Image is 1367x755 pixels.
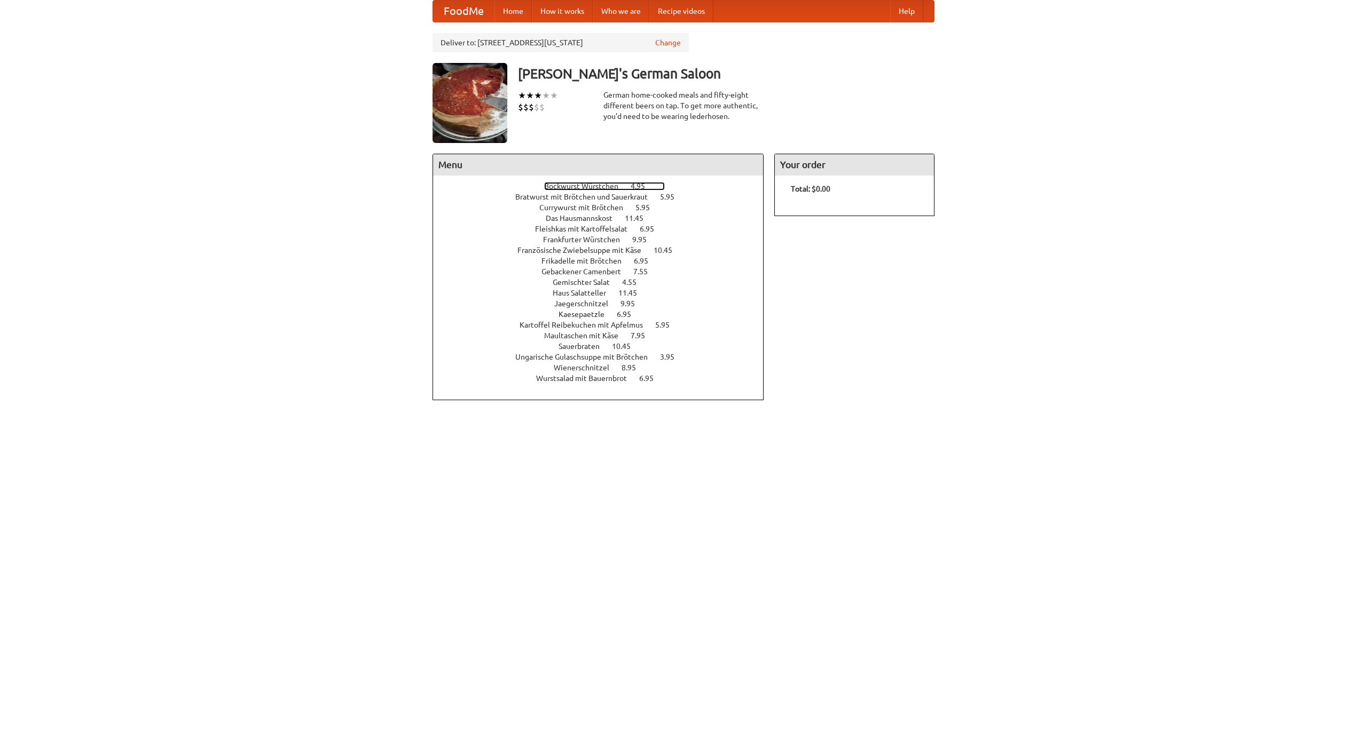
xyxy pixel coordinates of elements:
[622,363,647,372] span: 8.95
[546,214,663,222] a: Das Hausmannskost 11.45
[529,101,534,113] li: $
[625,214,654,222] span: 11.45
[515,353,694,361] a: Ungarische Gulaschsuppe mit Brötchen 3.95
[635,203,661,212] span: 5.95
[775,154,934,176] h4: Your order
[655,321,680,329] span: 5.95
[520,321,689,329] a: Kartoffel Reibekuchen mit Apfelmus 5.95
[554,363,620,372] span: Wienerschnitzel
[559,310,615,319] span: Kaesepaetzle
[649,1,713,22] a: Recipe videos
[622,278,647,287] span: 4.55
[632,235,657,244] span: 9.95
[544,331,665,340] a: Maultaschen mit Käse 7.95
[559,310,651,319] a: Kaesepaetzle 6.95
[520,321,654,329] span: Kartoffel Reibekuchen mit Apfelmus
[544,182,665,190] a: Bockwurst Würstchen 4.95
[542,90,550,101] li: ★
[536,374,638,383] span: Wurstsalad mit Bauernbrot
[518,101,523,113] li: $
[535,225,674,233] a: Fleishkas mit Kartoffelsalat 6.95
[559,342,610,351] span: Sauerbraten
[655,37,681,48] a: Change
[660,193,685,201] span: 5.95
[433,154,763,176] h4: Menu
[433,63,507,143] img: angular.jpg
[543,235,631,244] span: Frankfurter Würstchen
[640,225,665,233] span: 6.95
[539,203,670,212] a: Currywurst mit Brötchen 5.95
[541,267,667,276] a: Gebackener Camenbert 7.55
[541,257,668,265] a: Frikadelle mit Brötchen 6.95
[494,1,532,22] a: Home
[543,235,666,244] a: Frankfurter Würstchen 9.95
[550,90,558,101] li: ★
[639,374,664,383] span: 6.95
[535,225,638,233] span: Fleishkas mit Kartoffelsalat
[554,299,619,308] span: Jaegerschnitzel
[515,193,658,201] span: Bratwurst mit Brötchen und Sauerkraut
[517,246,692,255] a: Französische Zwiebelsuppe mit Käse 10.45
[890,1,923,22] a: Help
[617,310,642,319] span: 6.95
[517,246,652,255] span: Französische Zwiebelsuppe mit Käse
[534,90,542,101] li: ★
[660,353,685,361] span: 3.95
[433,33,689,52] div: Deliver to: [STREET_ADDRESS][US_STATE]
[539,101,545,113] li: $
[631,182,656,190] span: 4.95
[553,289,617,297] span: Haus Salatteller
[515,193,694,201] a: Bratwurst mit Brötchen und Sauerkraut 5.95
[618,289,648,297] span: 11.45
[532,1,593,22] a: How it works
[654,246,683,255] span: 10.45
[534,101,539,113] li: $
[544,331,629,340] span: Maultaschen mit Käse
[541,267,632,276] span: Gebackener Camenbert
[526,90,534,101] li: ★
[553,278,656,287] a: Gemischter Salat 4.55
[433,1,494,22] a: FoodMe
[631,331,656,340] span: 7.95
[515,353,658,361] span: Ungarische Gulaschsuppe mit Brötchen
[546,214,623,222] span: Das Hausmannskost
[603,90,764,122] div: German home-cooked meals and fifty-eight different beers on tap. To get more authentic, you'd nee...
[559,342,650,351] a: Sauerbraten 10.45
[539,203,634,212] span: Currywurst mit Brötchen
[791,185,830,193] b: Total: $0.00
[553,289,657,297] a: Haus Salatteller 11.45
[593,1,649,22] a: Who we are
[554,299,655,308] a: Jaegerschnitzel 9.95
[518,90,526,101] li: ★
[544,182,629,190] span: Bockwurst Würstchen
[553,278,620,287] span: Gemischter Salat
[620,299,646,308] span: 9.95
[554,363,656,372] a: Wienerschnitzel 8.95
[523,101,529,113] li: $
[612,342,641,351] span: 10.45
[541,257,632,265] span: Frikadelle mit Brötchen
[536,374,673,383] a: Wurstsalad mit Bauernbrot 6.95
[633,267,658,276] span: 7.55
[518,63,934,84] h3: [PERSON_NAME]'s German Saloon
[634,257,659,265] span: 6.95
